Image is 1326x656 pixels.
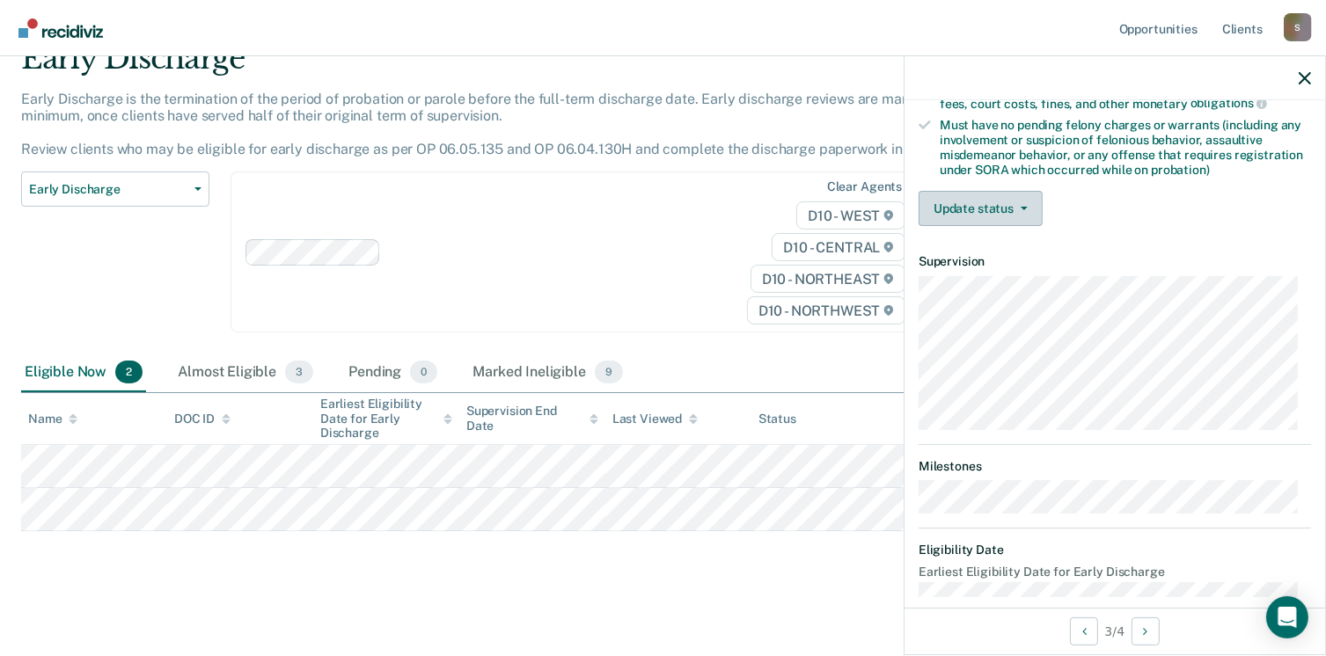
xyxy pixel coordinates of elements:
[410,361,437,383] span: 0
[1132,617,1160,645] button: Next Opportunity
[919,565,1311,579] dt: Earliest Eligibility Date for Early Discharge
[320,397,452,441] div: Earliest Eligibility Date for Early Discharge
[905,608,1325,654] div: 3 / 4
[29,182,187,197] span: Early Discharge
[28,412,77,426] div: Name
[751,265,905,293] span: D10 - NORTHEAST
[21,354,146,392] div: Eligible Now
[747,296,905,324] span: D10 - NORTHWEST
[21,40,1015,91] div: Early Discharge
[285,361,313,383] span: 3
[1284,13,1312,41] button: Profile dropdown button
[1070,617,1098,645] button: Previous Opportunity
[612,412,698,426] div: Last Viewed
[345,354,441,392] div: Pending
[595,361,623,383] span: 9
[919,543,1311,558] dt: Eligibility Date
[1190,96,1267,110] span: obligations
[1284,13,1312,41] div: S
[466,404,598,434] div: Supervision End Date
[772,233,905,261] span: D10 - CENTRAL
[919,191,1043,226] button: Update status
[21,91,967,158] p: Early Discharge is the termination of the period of probation or parole before the full-term disc...
[1266,596,1308,638] div: Open Intercom Messenger
[827,179,902,194] div: Clear agents
[174,412,231,426] div: DOC ID
[758,412,796,426] div: Status
[919,254,1311,269] dt: Supervision
[115,361,143,383] span: 2
[940,118,1311,177] div: Must have no pending felony charges or warrants (including any involvement or suspicion of feloni...
[174,354,317,392] div: Almost Eligible
[469,354,626,392] div: Marked Ineligible
[18,18,103,38] img: Recidiviz
[919,459,1311,474] dt: Milestones
[796,201,905,230] span: D10 - WEST
[1151,163,1210,177] span: probation)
